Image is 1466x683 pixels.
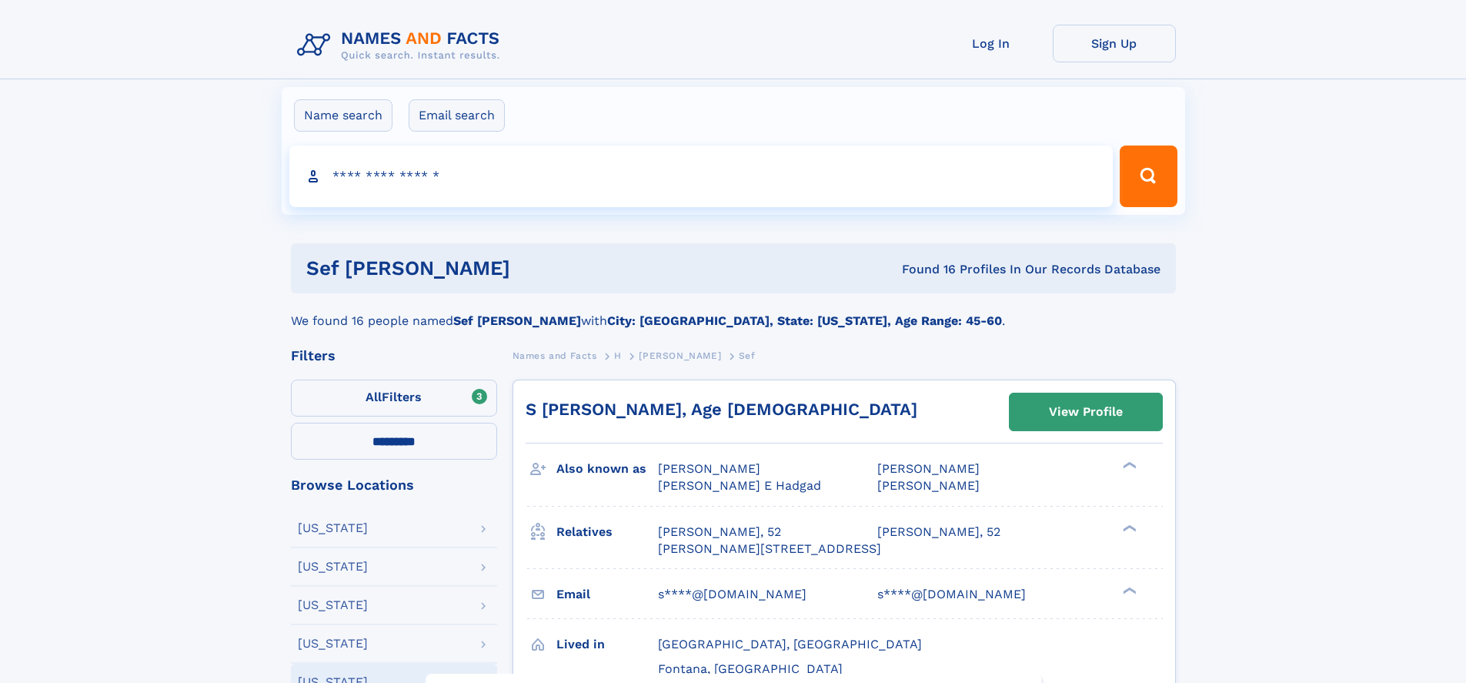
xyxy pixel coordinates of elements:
div: [US_STATE] [298,561,368,573]
a: [PERSON_NAME], 52 [658,524,781,541]
h3: Also known as [556,456,658,482]
a: [PERSON_NAME][STREET_ADDRESS] [658,541,881,557]
div: [US_STATE] [298,638,368,650]
span: All [366,390,382,404]
h3: Email [556,581,658,608]
span: H [614,350,622,361]
span: [PERSON_NAME] [639,350,721,361]
a: H [614,346,622,365]
a: S [PERSON_NAME], Age [DEMOGRAPHIC_DATA] [526,400,917,419]
b: City: [GEOGRAPHIC_DATA], State: [US_STATE], Age Range: 45-60 [607,313,1002,328]
div: ❯ [1119,460,1137,470]
label: Email search [409,99,505,132]
a: Names and Facts [513,346,597,365]
label: Name search [294,99,392,132]
h3: Relatives [556,519,658,545]
div: [US_STATE] [298,522,368,534]
span: [PERSON_NAME] [877,461,980,476]
a: Sign Up [1053,25,1176,62]
a: [PERSON_NAME] [639,346,721,365]
div: [US_STATE] [298,599,368,611]
input: search input [289,146,1114,207]
span: [PERSON_NAME] [658,461,760,476]
div: We found 16 people named with . [291,293,1176,330]
h1: Sef [PERSON_NAME] [306,259,706,278]
div: Browse Locations [291,478,497,492]
a: View Profile [1010,393,1162,430]
div: ❯ [1119,523,1137,533]
span: [PERSON_NAME] E Hadgad [658,478,821,493]
span: [PERSON_NAME] [877,478,980,493]
div: Found 16 Profiles In Our Records Database [706,261,1160,278]
span: Sef [739,350,756,361]
span: [GEOGRAPHIC_DATA], [GEOGRAPHIC_DATA] [658,637,922,651]
a: [PERSON_NAME], 52 [877,524,1000,541]
button: Search Button [1120,146,1177,207]
label: Filters [291,380,497,417]
div: Filters [291,349,497,363]
img: Logo Names and Facts [291,25,513,66]
span: Fontana, [GEOGRAPHIC_DATA] [658,661,843,676]
div: ❯ [1119,585,1137,595]
a: Log In [930,25,1053,62]
div: View Profile [1049,394,1123,430]
b: Sef [PERSON_NAME] [453,313,581,328]
h3: Lived in [556,631,658,658]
